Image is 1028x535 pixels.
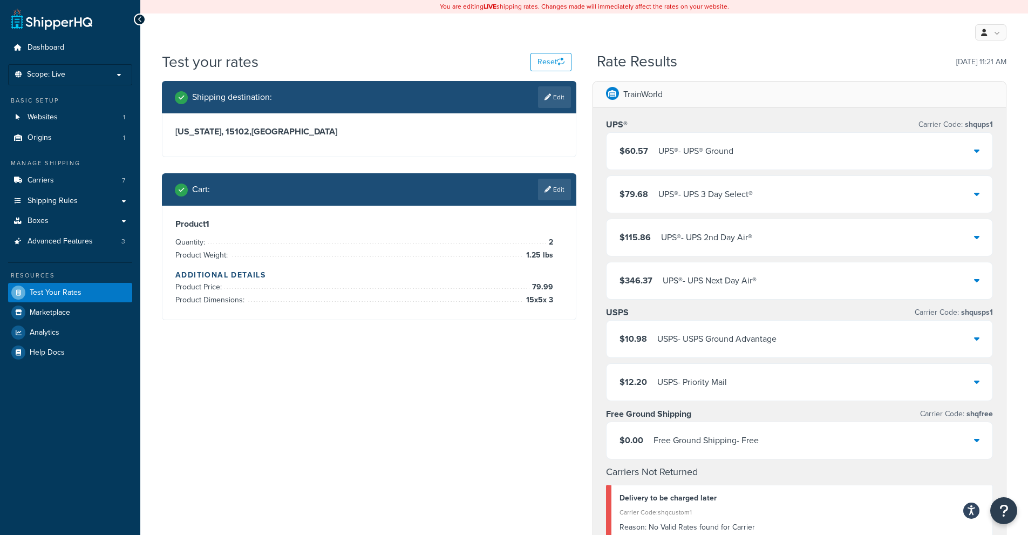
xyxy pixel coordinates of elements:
span: 15 x 5 x 3 [523,294,553,307]
div: UPS® - UPS Next Day Air® [663,273,757,288]
span: $12.20 [619,376,647,388]
div: Basic Setup [8,96,132,105]
h4: Carriers Not Returned [606,465,993,479]
a: Edit [538,86,571,108]
span: 1 [123,113,125,122]
b: LIVE [484,2,496,11]
span: 3 [121,237,125,246]
span: $79.68 [619,188,648,200]
span: Websites [28,113,58,122]
span: shqusps1 [959,307,993,318]
a: Edit [538,179,571,200]
div: UPS® - UPS® Ground [658,144,733,159]
span: shqups1 [963,119,993,130]
span: Help Docs [30,348,65,357]
a: Shipping Rules [8,191,132,211]
span: 1.25 lbs [523,249,553,262]
div: Carrier Code: shqcustom1 [619,505,985,520]
span: Scope: Live [27,70,65,79]
p: TrainWorld [623,87,663,102]
span: Product Price: [175,281,224,293]
h3: Product 1 [175,219,563,229]
a: Analytics [8,323,132,342]
h3: [US_STATE], 15102 , [GEOGRAPHIC_DATA] [175,126,563,137]
h3: UPS® [606,119,628,130]
span: Reason: [619,522,646,533]
h2: Rate Results [597,53,677,70]
a: Marketplace [8,303,132,322]
h3: Free Ground Shipping [606,409,691,419]
a: Carriers7 [8,171,132,191]
span: Test Your Rates [30,288,81,297]
div: UPS® - UPS 2nd Day Air® [661,230,752,245]
span: Marketplace [30,308,70,317]
span: Analytics [30,328,59,337]
span: Boxes [28,216,49,226]
div: UPS® - UPS 3 Day Select® [658,187,753,202]
li: Origins [8,128,132,148]
span: $60.57 [619,145,648,157]
h2: Cart : [192,185,210,194]
h3: USPS [606,307,629,318]
li: Websites [8,107,132,127]
div: No Valid Rates found for Carrier [619,520,985,535]
span: $10.98 [619,333,647,345]
div: Resources [8,271,132,280]
span: Dashboard [28,43,64,52]
span: Product Dimensions: [175,294,247,306]
h2: Shipping destination : [192,92,272,102]
span: 1 [123,133,125,143]
div: USPS - USPS Ground Advantage [657,331,777,347]
span: $0.00 [619,434,643,446]
span: Carriers [28,176,54,185]
span: shqfree [964,408,993,419]
div: Manage Shipping [8,159,132,168]
p: Carrier Code: [915,305,993,320]
a: Advanced Features3 [8,232,132,252]
a: Origins1 [8,128,132,148]
span: $346.37 [619,274,652,287]
button: Reset [530,53,571,71]
span: Advanced Features [28,237,93,246]
span: 2 [546,236,553,249]
span: Quantity: [175,236,208,248]
h4: Additional Details [175,269,563,281]
span: Shipping Rules [28,197,78,206]
p: Carrier Code: [918,117,993,132]
p: Carrier Code: [920,407,993,422]
div: Delivery to be charged later [619,491,985,506]
li: Advanced Features [8,232,132,252]
span: Origins [28,133,52,143]
a: Dashboard [8,38,132,58]
span: 7 [122,176,125,185]
a: Help Docs [8,343,132,362]
a: Test Your Rates [8,283,132,302]
span: Product Weight: [175,249,230,261]
span: $115.86 [619,231,651,243]
a: Boxes [8,211,132,231]
span: 79.99 [529,281,553,294]
h1: Test your rates [162,51,258,72]
p: [DATE] 11:21 AM [956,55,1006,70]
a: Websites1 [8,107,132,127]
div: USPS - Priority Mail [657,375,727,390]
button: Open Resource Center [990,497,1017,524]
div: Free Ground Shipping - Free [653,433,759,448]
li: Carriers [8,171,132,191]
